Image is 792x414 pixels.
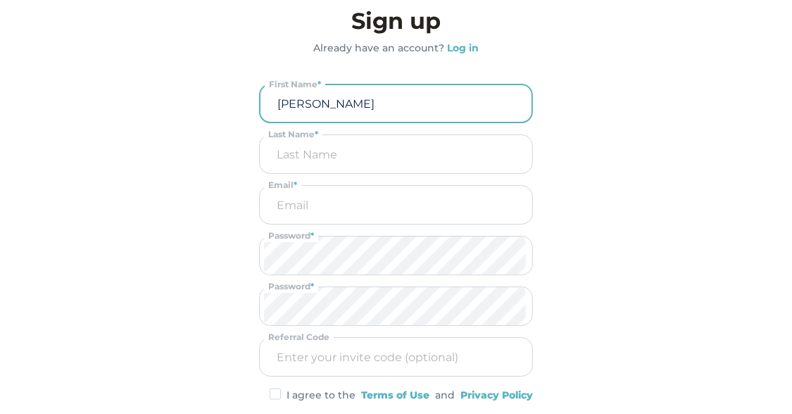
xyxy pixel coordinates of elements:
input: Enter your invite code (optional) [264,338,528,376]
div: I agree to the [287,388,356,403]
div: Last Name [264,128,322,141]
div: Terms of Use [361,388,429,403]
h3: Sign up [259,4,533,38]
img: Rectangle%20451.svg [270,388,281,400]
input: First Name [265,85,527,122]
div: Email [264,179,301,192]
strong: Log in [447,42,479,54]
div: First Name [265,78,325,91]
div: Privacy Policy [460,388,533,403]
div: Password [264,280,318,293]
input: Last Name [264,135,528,173]
input: Email [264,186,528,224]
div: Referral Code [264,331,334,344]
div: Already have an account? [313,41,444,56]
div: and [435,388,455,403]
div: Password [264,230,318,242]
